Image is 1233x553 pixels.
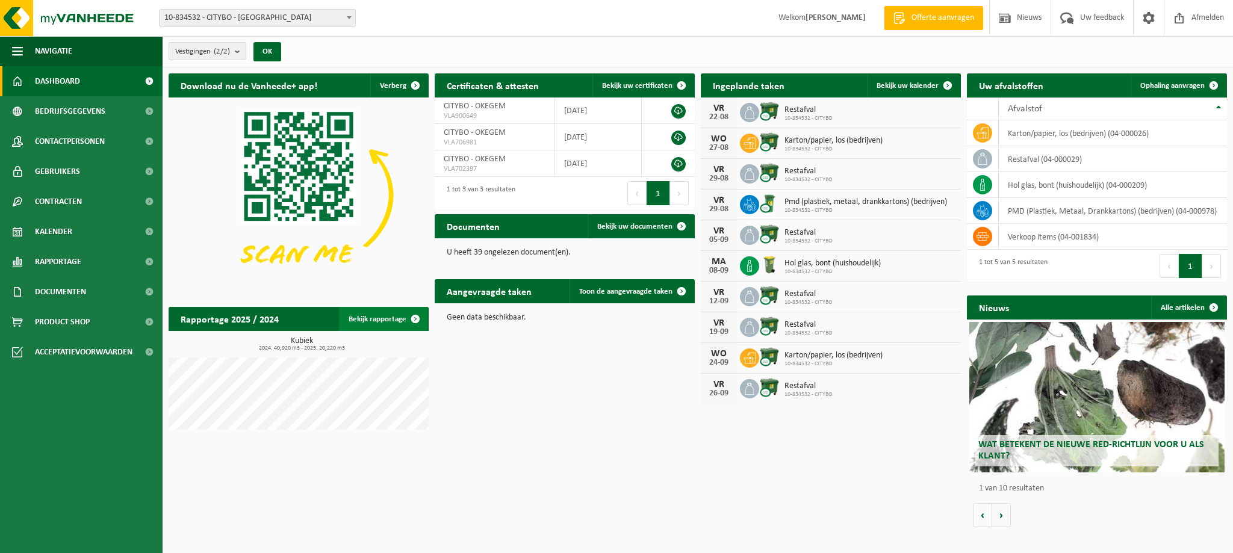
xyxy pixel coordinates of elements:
div: MA [707,257,731,267]
div: WO [707,349,731,359]
div: 24-09 [707,359,731,367]
span: VLA706981 [444,138,545,147]
img: Download de VHEPlus App [169,97,429,292]
span: 10-834532 - CITYBO [784,176,833,184]
span: VLA702397 [444,164,545,174]
h2: Rapportage 2025 / 2024 [169,307,291,330]
a: Bekijk uw certificaten [592,73,694,97]
button: Vorige [973,503,992,527]
span: Ophaling aanvragen [1140,82,1205,90]
img: WB-0240-CU [759,193,780,214]
td: karton/papier, los (bedrijven) (04-000026) [999,120,1227,146]
span: 10-834532 - CITYBO [784,299,833,306]
p: 1 van 10 resultaten [979,484,1221,493]
div: VR [707,196,731,205]
div: VR [707,103,731,113]
td: restafval (04-000029) [999,146,1227,172]
a: Bekijk uw documenten [588,214,694,238]
div: 29-08 [707,175,731,183]
a: Bekijk uw kalender [867,73,960,97]
button: 1 [1179,254,1202,278]
td: [DATE] [555,150,642,177]
span: CITYBO - OKEGEM [444,128,506,137]
div: 08-09 [707,267,731,275]
div: 1 tot 3 van 3 resultaten [441,180,515,206]
h2: Certificaten & attesten [435,73,551,97]
span: Contactpersonen [35,126,105,156]
div: 22-08 [707,113,731,122]
span: Navigatie [35,36,72,66]
td: hol glas, bont (huishoudelijk) (04-000209) [999,172,1227,198]
h3: Kubiek [175,337,429,351]
span: Bekijk uw certificaten [602,82,672,90]
div: 19-09 [707,328,731,336]
td: verkoop items (04-001834) [999,224,1227,250]
div: VR [707,288,731,297]
h2: Uw afvalstoffen [967,73,1055,97]
span: Gebruikers [35,156,80,187]
span: Restafval [784,105,833,115]
span: Restafval [784,228,833,238]
span: 10-834532 - CITYBO [784,238,833,245]
span: 10-834532 - CITYBO [784,330,833,337]
span: Bekijk uw kalender [877,82,939,90]
div: VR [707,165,731,175]
span: Verberg [380,82,406,90]
span: Hol glas, bont (huishoudelijk) [784,259,881,268]
span: Product Shop [35,307,90,337]
div: VR [707,380,731,389]
span: 2024: 40,920 m3 - 2025: 20,220 m3 [175,345,429,351]
span: Restafval [784,289,833,299]
span: Restafval [784,167,833,176]
h2: Aangevraagde taken [435,279,544,303]
count: (2/2) [214,48,230,55]
span: Bedrijfsgegevens [35,96,105,126]
span: 10-834532 - CITYBO [784,391,833,398]
span: Pmd (plastiek, metaal, drankkartons) (bedrijven) [784,197,947,207]
button: Previous [1160,254,1179,278]
span: Acceptatievoorwaarden [35,337,132,367]
span: Offerte aanvragen [908,12,977,24]
button: 1 [647,181,670,205]
span: Rapportage [35,247,81,277]
span: Documenten [35,277,86,307]
a: Toon de aangevraagde taken [570,279,694,303]
span: CITYBO - OKEGEM [444,102,506,111]
div: 1 tot 5 van 5 resultaten [973,253,1048,279]
a: Alle artikelen [1151,295,1226,320]
span: Dashboard [35,66,80,96]
td: [DATE] [555,124,642,150]
button: Vestigingen(2/2) [169,42,246,60]
p: U heeft 39 ongelezen document(en). [447,249,683,257]
img: WB-0140-HPE-GN-50 [759,255,780,275]
span: Restafval [784,320,833,330]
a: Wat betekent de nieuwe RED-richtlijn voor u als klant? [969,322,1224,472]
span: Contracten [35,187,82,217]
span: Afvalstof [1008,104,1042,114]
span: Restafval [784,382,833,391]
div: 26-09 [707,389,731,398]
div: VR [707,318,731,328]
div: VR [707,226,731,236]
div: 05-09 [707,236,731,244]
span: 10-834532 - CITYBO [784,207,947,214]
button: Volgende [992,503,1011,527]
div: 27-08 [707,144,731,152]
span: 10-834532 - CITYBO [784,115,833,122]
a: Bekijk rapportage [339,307,427,331]
span: CITYBO - OKEGEM [444,155,506,164]
span: Wat betekent de nieuwe RED-richtlijn voor u als klant? [978,440,1204,461]
img: WB-1100-CU [759,132,780,152]
span: Karton/papier, los (bedrijven) [784,351,883,360]
p: Geen data beschikbaar. [447,314,683,322]
img: WB-1100-CU [759,224,780,244]
span: 10-834532 - CITYBO - OKEGEM [159,9,356,27]
img: WB-1100-CU [759,347,780,367]
td: PMD (Plastiek, Metaal, Drankkartons) (bedrijven) (04-000978) [999,198,1227,224]
a: Ophaling aanvragen [1131,73,1226,97]
span: Toon de aangevraagde taken [579,288,672,295]
div: WO [707,134,731,144]
div: 29-08 [707,205,731,214]
img: WB-1100-CU [759,285,780,306]
span: 10-834532 - CITYBO [784,268,881,276]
